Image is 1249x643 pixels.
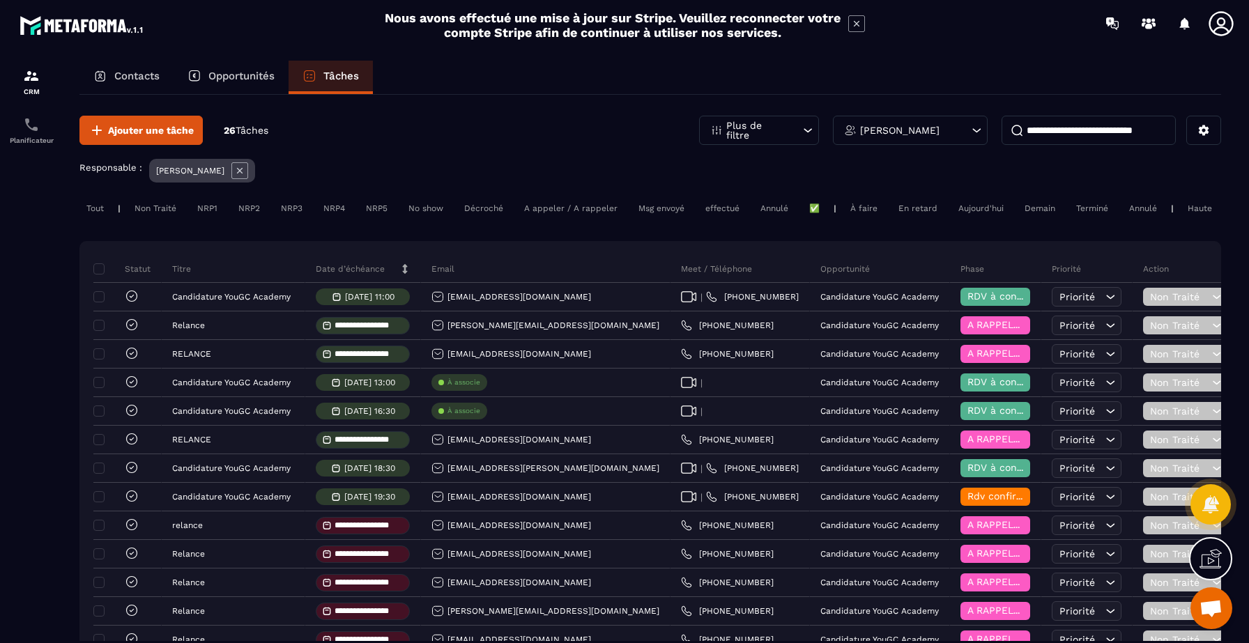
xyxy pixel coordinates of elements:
p: Meet / Téléphone [681,263,752,274]
div: A appeler / A rappeler [517,200,624,217]
span: Non Traité [1150,605,1209,617]
p: | [1171,203,1174,213]
a: [PHONE_NUMBER] [706,291,799,302]
span: Priorité [1059,405,1095,417]
p: Date d’échéance [316,263,385,274]
p: Action [1143,263,1169,274]
button: Ajouter une tâche [79,116,203,145]
a: [PHONE_NUMBER] [681,320,774,331]
span: Rdv confirmé ✅ [967,490,1046,502]
a: [PHONE_NUMBER] [706,463,799,474]
p: Candidature YouGC Academy [172,463,291,473]
p: relance [172,520,203,530]
a: [PHONE_NUMBER] [706,491,799,502]
p: RELANCE [172,349,211,359]
a: [PHONE_NUMBER] [681,548,774,559]
p: Candidature YouGC Academy [820,578,939,587]
p: Candidature YouGC Academy [820,406,939,416]
p: | [118,203,121,213]
span: Non Traité [1150,405,1209,417]
span: RDV à confimer ❓ [967,290,1057,302]
a: Contacts [79,61,174,94]
a: [PHONE_NUMBER] [681,520,774,531]
div: Haute [1181,200,1219,217]
p: Relance [172,578,205,587]
span: Non Traité [1150,434,1209,445]
p: Candidature YouGC Academy [820,606,939,616]
p: Planificateur [3,137,59,144]
div: En retard [891,200,944,217]
div: Demain [1018,200,1062,217]
p: Titre [172,263,191,274]
span: Non Traité [1150,320,1209,331]
p: Tâches [323,70,359,82]
p: Responsable : [79,162,142,173]
span: A RAPPELER/GHOST/NO SHOW✖️ [967,348,1125,359]
p: Relance [172,606,205,616]
p: RELANCE [172,435,211,444]
span: Priorité [1059,291,1095,302]
span: Priorité [1059,548,1095,559]
p: Opportunités [208,70,275,82]
p: [PERSON_NAME] [156,166,224,176]
span: Non Traité [1150,377,1209,388]
p: 26 [224,124,268,137]
p: Candidature YouGC Academy [172,492,291,502]
span: A RAPPELER/GHOST/NO SHOW✖️ [967,576,1125,587]
p: [DATE] 16:30 [344,406,395,416]
p: Opportunité [820,263,870,274]
a: [PHONE_NUMBER] [681,348,774,359]
span: Priorité [1059,377,1095,388]
span: Priorité [1059,463,1095,474]
div: NRP1 [190,200,224,217]
span: RDV à confimer ❓ [967,462,1057,473]
span: Non Traité [1150,577,1209,588]
img: scheduler [23,116,40,133]
div: Non Traité [128,200,183,217]
p: [DATE] 13:00 [344,378,395,387]
img: formation [23,68,40,84]
div: No show [401,200,450,217]
p: Relance [172,549,205,559]
p: Statut [97,263,151,274]
p: Priorité [1052,263,1081,274]
div: À faire [843,200,884,217]
span: Non Traité [1150,348,1209,359]
p: Candidature YouGC Academy [172,292,291,302]
p: Candidature YouGC Academy [172,406,291,416]
span: | [700,292,703,302]
a: Ouvrir le chat [1190,587,1232,629]
img: logo [20,13,145,38]
div: ✅ [802,200,827,217]
div: Msg envoyé [631,200,691,217]
div: NRP2 [231,200,267,217]
div: NRP4 [316,200,352,217]
p: Candidature YouGC Academy [820,292,939,302]
a: [PHONE_NUMBER] [681,605,774,617]
span: A RAPPELER/GHOST/NO SHOW✖️ [967,519,1125,530]
span: Non Traité [1150,548,1209,559]
p: Candidature YouGC Academy [820,378,939,387]
p: Candidature YouGC Academy [172,378,291,387]
div: Tout [79,200,111,217]
a: Opportunités [174,61,289,94]
span: Priorité [1059,605,1095,617]
p: [DATE] 11:00 [345,292,394,302]
div: NRP5 [359,200,394,217]
div: Annulé [1122,200,1164,217]
a: [PHONE_NUMBER] [681,577,774,588]
span: Tâches [236,125,268,136]
span: Priorité [1059,491,1095,502]
span: | [700,463,703,474]
span: A RAPPELER/GHOST/NO SHOW✖️ [967,319,1125,330]
span: Priorité [1059,434,1095,445]
span: | [700,378,703,388]
div: Annulé [753,200,795,217]
p: À associe [447,406,480,416]
p: Phase [960,263,984,274]
p: Candidature YouGC Academy [820,320,939,330]
span: Priorité [1059,348,1095,359]
p: À associe [447,378,480,387]
a: Tâches [289,61,373,94]
span: RDV à confimer ❓ [967,405,1057,416]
